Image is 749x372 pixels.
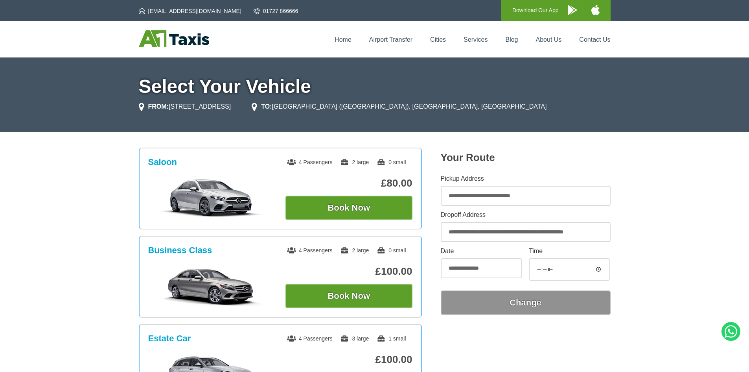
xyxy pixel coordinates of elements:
[148,333,191,344] h3: Estate Car
[441,176,611,182] label: Pickup Address
[529,248,610,254] label: Time
[441,248,522,254] label: Date
[287,247,333,254] span: 4 Passengers
[464,36,488,43] a: Services
[536,36,562,43] a: About Us
[377,247,406,254] span: 0 small
[441,212,611,218] label: Dropoff Address
[152,178,271,218] img: Saloon
[377,335,406,342] span: 1 small
[377,159,406,165] span: 0 small
[139,7,241,15] a: [EMAIL_ADDRESS][DOMAIN_NAME]
[139,102,231,111] li: [STREET_ADDRESS]
[139,30,209,47] img: A1 Taxis St Albans LTD
[148,103,169,110] strong: FROM:
[254,7,298,15] a: 01727 866666
[340,335,369,342] span: 3 large
[285,265,412,278] p: £100.00
[505,36,518,43] a: Blog
[591,5,600,15] img: A1 Taxis iPhone App
[148,245,212,255] h3: Business Class
[148,157,177,167] h3: Saloon
[139,77,611,96] h1: Select Your Vehicle
[287,159,333,165] span: 4 Passengers
[285,353,412,366] p: £100.00
[579,36,610,43] a: Contact Us
[430,36,446,43] a: Cities
[441,152,611,164] h2: Your Route
[261,103,272,110] strong: TO:
[340,159,369,165] span: 2 large
[287,335,333,342] span: 4 Passengers
[441,291,611,315] button: Change
[568,5,577,15] img: A1 Taxis Android App
[152,267,271,306] img: Business Class
[252,102,547,111] li: [GEOGRAPHIC_DATA] ([GEOGRAPHIC_DATA]), [GEOGRAPHIC_DATA], [GEOGRAPHIC_DATA]
[285,177,412,189] p: £80.00
[285,284,412,308] button: Book Now
[369,36,412,43] a: Airport Transfer
[285,196,412,220] button: Book Now
[335,36,351,43] a: Home
[340,247,369,254] span: 2 large
[512,6,559,15] p: Download Our App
